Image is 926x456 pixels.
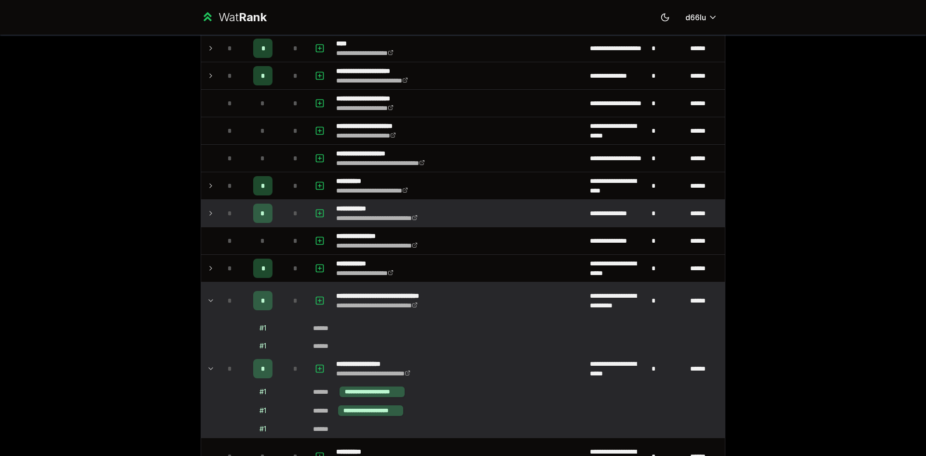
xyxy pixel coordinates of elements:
div: # 1 [259,341,266,351]
span: d66lu [685,12,706,23]
button: d66lu [678,9,725,26]
div: # 1 [259,323,266,333]
a: WatRank [201,10,267,25]
div: # 1 [259,406,266,415]
div: # 1 [259,424,266,434]
span: Rank [239,10,267,24]
div: Wat [218,10,267,25]
div: # 1 [259,387,266,397]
